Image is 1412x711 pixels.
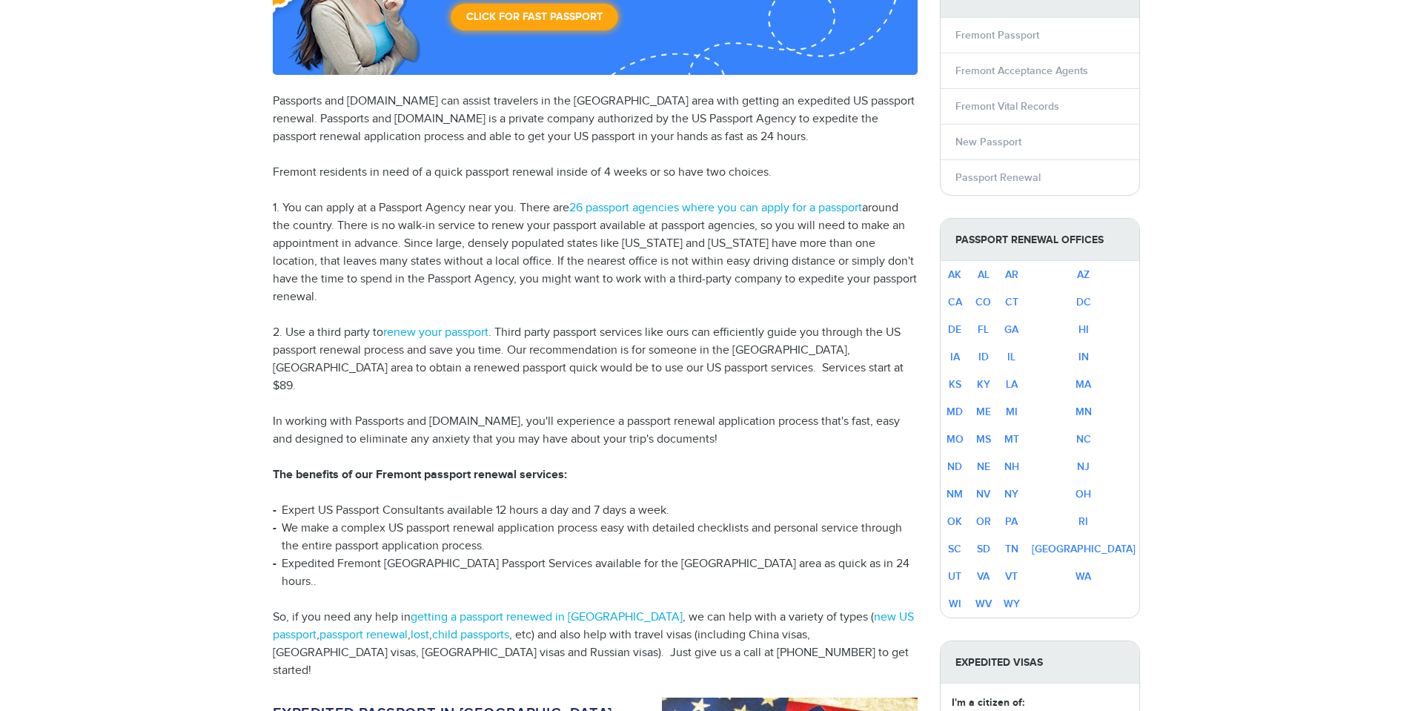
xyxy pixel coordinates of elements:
[1075,378,1091,391] a: MA
[1005,296,1018,308] a: CT
[273,555,918,591] li: Expedited Fremont [GEOGRAPHIC_DATA] Passport Services available for the [GEOGRAPHIC_DATA] area as...
[977,460,990,473] a: NE
[949,378,961,391] a: KS
[941,219,1139,261] strong: Passport Renewal Offices
[1077,268,1090,281] a: AZ
[273,413,918,449] p: In working with Passports and [DOMAIN_NAME], you'll experience a passport renewal application pro...
[975,598,992,610] a: WV
[1005,543,1018,555] a: TN
[947,488,963,500] a: NM
[955,171,1041,184] a: Passport Renewal
[1004,323,1018,336] a: GA
[273,324,918,395] p: 2. Use a third party to . Third party passport services like ours can efficiently guide you throu...
[1078,515,1088,528] a: RI
[976,515,991,528] a: OR
[955,100,1059,113] a: Fremont Vital Records
[273,610,914,642] a: new US passport
[948,543,961,555] a: SC
[1032,543,1136,555] a: [GEOGRAPHIC_DATA]
[1075,570,1091,583] a: WA
[1076,296,1091,308] a: DC
[411,610,683,624] a: getting a passport renewed in [GEOGRAPHIC_DATA]
[1005,268,1018,281] a: AR
[569,201,862,215] a: 26 passport agencies where you can apply for a passport
[1005,570,1018,583] a: VT
[948,323,961,336] a: DE
[978,323,989,336] a: FL
[947,433,964,446] a: MO
[1076,433,1091,446] a: NC
[950,351,960,363] a: IA
[1007,351,1015,363] a: IL
[1078,323,1089,336] a: HI
[977,543,990,555] a: SD
[1005,515,1018,528] a: PA
[1004,460,1019,473] a: NH
[273,502,918,520] li: Expert US Passport Consultants available 12 hours a day and 7 days a week.
[941,641,1139,684] strong: Expedited Visas
[977,378,990,391] a: KY
[273,164,918,182] p: Fremont residents in need of a quick passport renewal inside of 4 weeks or so have two choices.
[976,488,990,500] a: NV
[975,296,991,308] a: CO
[1004,488,1018,500] a: NY
[976,406,991,418] a: ME
[1004,433,1019,446] a: MT
[273,199,918,306] p: 1. You can apply at a Passport Agency near you. There are around the country. There is no walk-in...
[955,136,1021,148] a: New Passport
[1075,488,1091,500] a: OH
[949,598,961,610] a: WI
[273,468,567,482] strong: The benefits of our Fremont passport renewal services:
[383,325,488,340] a: renew your passport
[1006,378,1018,391] a: LA
[978,351,989,363] a: ID
[273,93,918,146] p: Passports and [DOMAIN_NAME] can assist travelers in the [GEOGRAPHIC_DATA] area with getting an ex...
[411,628,429,642] a: lost
[955,29,1039,42] a: Fremont Passport
[948,268,961,281] a: AK
[432,628,509,642] a: child passports
[976,433,991,446] a: MS
[1075,406,1092,418] a: MN
[948,296,962,308] a: CA
[952,695,1024,710] label: I'm a citizen of:
[955,65,1088,77] a: Fremont Acceptance Agents
[977,570,990,583] a: VA
[319,628,408,642] a: passport renewal
[273,520,918,555] li: We make a complex US passport renewal application process easy with detailed checklists and perso...
[947,406,963,418] a: MD
[947,515,962,528] a: OK
[451,4,618,30] a: Click for Fast Passport
[948,570,961,583] a: UT
[1077,460,1090,473] a: NJ
[1078,351,1089,363] a: IN
[1006,406,1018,418] a: MI
[1004,598,1020,610] a: WY
[978,268,990,281] a: AL
[273,609,918,680] p: So, if you need any help in , we can help with a variety of types ( , , , , etc) and also help wi...
[947,460,962,473] a: ND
